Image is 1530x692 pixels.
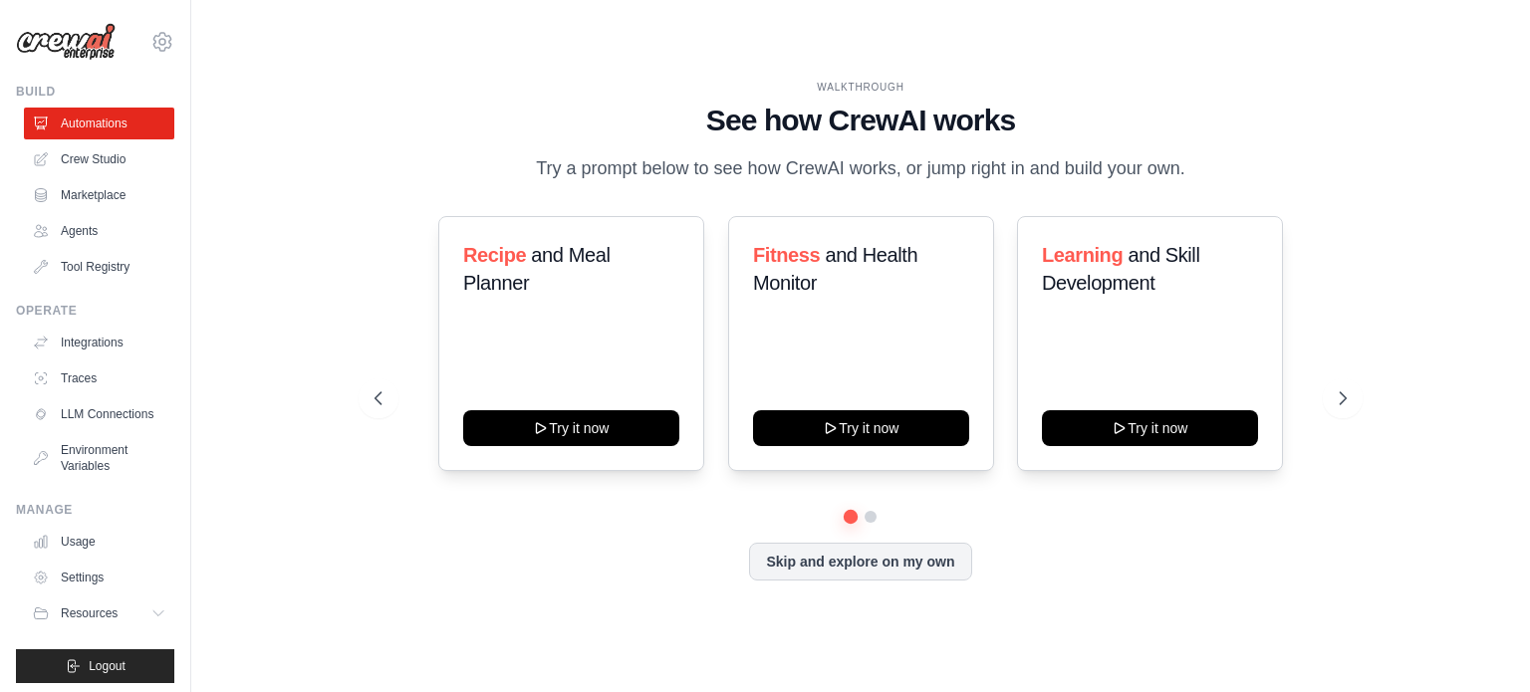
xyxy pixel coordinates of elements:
span: Learning [1042,244,1123,266]
span: Fitness [753,244,820,266]
img: Logo [16,23,116,61]
a: Agents [24,215,174,247]
button: Resources [24,597,174,629]
a: Environment Variables [24,434,174,482]
a: Tool Registry [24,251,174,283]
h1: See how CrewAI works [375,103,1347,138]
button: Skip and explore on my own [749,543,971,580]
div: Build [16,84,174,100]
a: Settings [24,562,174,593]
span: and Health Monitor [753,244,917,294]
span: Resources [61,605,118,621]
a: LLM Connections [24,398,174,430]
a: Marketplace [24,179,174,211]
button: Logout [16,649,174,683]
a: Traces [24,362,174,394]
p: Try a prompt below to see how CrewAI works, or jump right in and build your own. [526,154,1195,183]
button: Try it now [1042,410,1258,446]
span: Logout [89,658,126,674]
button: Try it now [463,410,679,446]
span: Recipe [463,244,526,266]
a: Automations [24,108,174,139]
a: Crew Studio [24,143,174,175]
div: WALKTHROUGH [375,80,1347,95]
a: Usage [24,526,174,558]
button: Try it now [753,410,969,446]
div: Operate [16,303,174,319]
span: and Skill Development [1042,244,1199,294]
span: and Meal Planner [463,244,610,294]
div: Manage [16,502,174,518]
a: Integrations [24,327,174,358]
